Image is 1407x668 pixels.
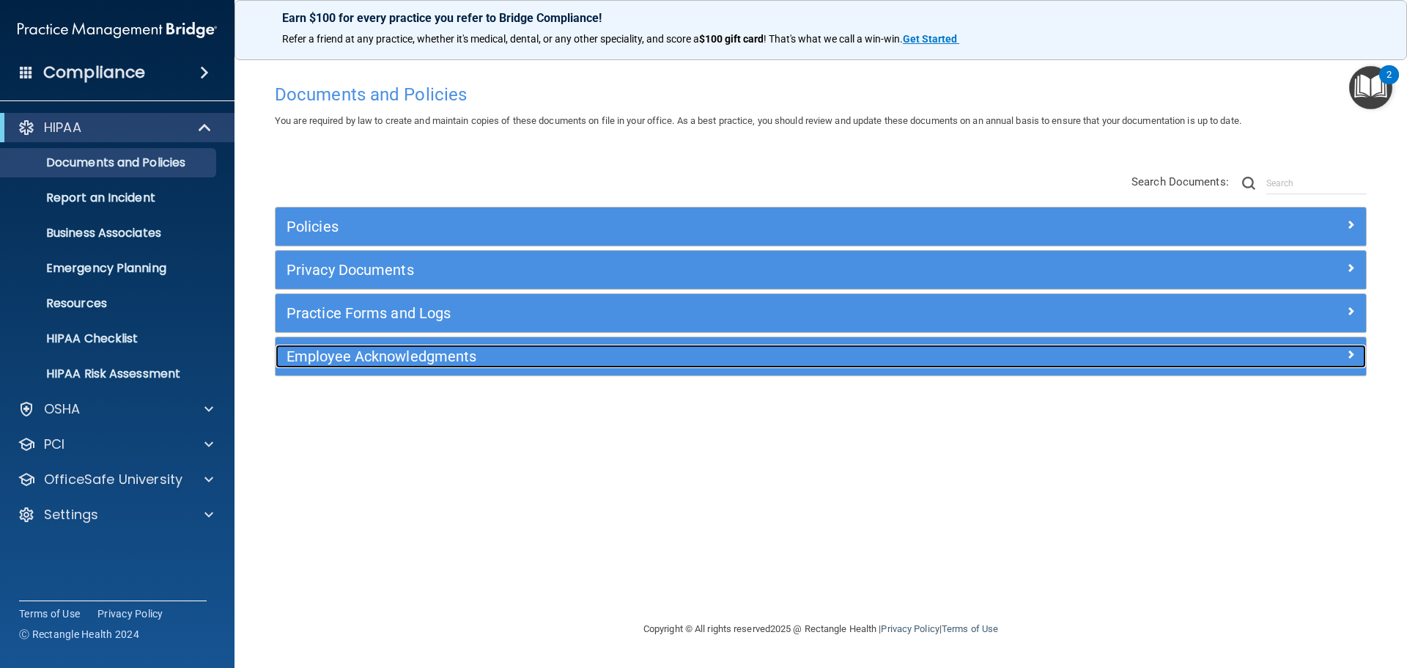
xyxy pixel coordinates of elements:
[18,15,217,45] img: PMB logo
[10,155,210,170] p: Documents and Policies
[1349,66,1392,109] button: Open Resource Center, 2 new notifications
[97,606,163,621] a: Privacy Policy
[287,258,1355,282] a: Privacy Documents
[287,345,1355,368] a: Employee Acknowledgments
[1266,172,1367,194] input: Search
[1242,177,1255,190] img: ic-search.3b580494.png
[19,627,139,642] span: Ⓒ Rectangle Health 2024
[275,85,1367,104] h4: Documents and Policies
[10,191,210,205] p: Report an Incident
[282,11,1359,25] p: Earn $100 for every practice you refer to Bridge Compliance!
[287,219,1082,235] h5: Policies
[10,296,210,311] p: Resources
[44,471,182,488] p: OfficeSafe University
[903,33,957,45] strong: Get Started
[1131,175,1229,188] span: Search Documents:
[43,62,145,83] h4: Compliance
[10,367,210,381] p: HIPAA Risk Assessment
[282,33,699,45] span: Refer a friend at any practice, whether it's medical, dental, or any other speciality, and score a
[287,305,1082,321] h5: Practice Forms and Logs
[942,623,998,634] a: Terms of Use
[287,301,1355,325] a: Practice Forms and Logs
[19,606,80,621] a: Terms of Use
[10,261,210,276] p: Emergency Planning
[18,119,213,136] a: HIPAA
[903,33,959,45] a: Get Started
[275,115,1241,126] span: You are required by law to create and maintain copies of these documents on file in your office. ...
[44,119,81,136] p: HIPAA
[10,226,210,241] p: Business Associates
[287,348,1082,364] h5: Employee Acknowledgments
[699,33,764,45] strong: $100 gift card
[44,506,98,524] p: Settings
[287,262,1082,278] h5: Privacy Documents
[18,400,213,418] a: OSHA
[44,400,81,418] p: OSHA
[10,331,210,346] p: HIPAA Checklist
[553,606,1088,653] div: Copyright © All rights reserved 2025 @ Rectangle Health | |
[881,623,939,634] a: Privacy Policy
[764,33,903,45] span: ! That's what we call a win-win.
[1386,75,1392,94] div: 2
[18,471,213,488] a: OfficeSafe University
[44,436,64,453] p: PCI
[18,506,213,524] a: Settings
[287,215,1355,238] a: Policies
[18,436,213,453] a: PCI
